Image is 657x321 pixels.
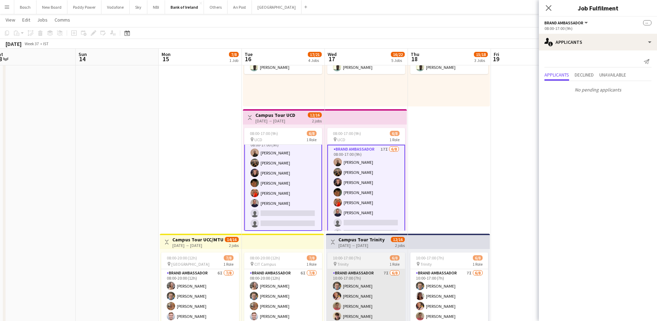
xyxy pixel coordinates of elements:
a: View [3,15,18,24]
span: 08:00-20:00 (12h) [250,255,280,260]
app-job-card: 08:00-17:00 (9h)6/8 UCD1 RoleBrand Ambassador17I6/808:00-17:00 (9h)[PERSON_NAME][PERSON_NAME][PER... [244,128,322,231]
span: 6/8 [307,131,317,136]
span: Trinity [420,262,432,267]
span: 15 [161,55,171,63]
span: 6/8 [390,131,400,136]
div: IST [43,41,49,46]
app-card-role: Brand Ambassador17I6/808:00-17:00 (9h)[PERSON_NAME][PERSON_NAME][PERSON_NAME][PERSON_NAME][PERSON... [244,135,322,231]
span: 10:00-17:00 (7h) [416,255,444,260]
span: Sun [79,51,87,57]
span: Tue [245,51,253,57]
span: 7/8 [229,52,239,57]
span: Thu [411,51,419,57]
span: [GEOGRAPHIC_DATA] [171,262,210,267]
div: 4 Jobs [308,58,321,63]
span: 16/22 [391,52,405,57]
span: Week 37 [23,41,40,46]
div: [DATE] → [DATE] [338,243,385,248]
div: [DATE] → [DATE] [255,118,295,123]
span: UCD [337,137,345,142]
span: CIT Campus [254,262,276,267]
span: 12/16 [308,112,322,118]
p: No pending applicants [539,84,657,96]
span: 19 [493,55,499,63]
app-card-role: Brand Ambassador17I6/808:00-17:00 (9h)[PERSON_NAME][PERSON_NAME][PERSON_NAME][PERSON_NAME][PERSON... [327,145,405,240]
span: -- [643,20,651,25]
span: 6/8 [473,255,483,260]
span: Brand Ambassador [544,20,583,25]
div: [DATE] → [DATE] [172,243,223,248]
span: 15/18 [474,52,488,57]
span: Mon [162,51,171,57]
h3: Campus Tour UCC/MTU [172,236,223,243]
span: 10:00-17:00 (7h) [333,255,361,260]
span: 7/8 [307,255,317,260]
div: 08:00-17:00 (9h) [544,26,651,31]
button: An Post [228,0,252,14]
button: Bosch [14,0,36,14]
button: Vodafone [101,0,130,14]
h3: Campus Tour Trinity [338,236,385,243]
div: 1 Job [229,58,238,63]
span: Jobs [37,17,48,23]
span: Trinity [337,262,349,267]
div: 5 Jobs [391,58,404,63]
span: 6/8 [390,255,400,260]
div: 2 jobs [312,118,322,123]
button: Brand Ambassador [544,20,589,25]
span: 08:00-20:00 (12h) [167,255,197,260]
span: 14/16 [225,237,239,242]
span: Declined [575,72,594,77]
span: Edit [22,17,30,23]
div: 2 jobs [395,242,405,248]
button: Paddy Power [67,0,101,14]
span: 1 Role [389,137,400,142]
span: UCD [254,137,262,142]
div: [DATE] [6,40,22,47]
span: 17 [327,55,337,63]
span: 1 Role [223,262,233,267]
span: 14 [77,55,87,63]
h3: Job Fulfilment [539,3,657,13]
span: 1 Role [306,262,317,267]
div: Applicants [539,34,657,50]
button: [GEOGRAPHIC_DATA] [252,0,302,14]
span: 16 [244,55,253,63]
div: 3 Jobs [474,58,487,63]
span: Fri [494,51,499,57]
span: 1 Role [389,262,400,267]
span: 1 Role [306,137,317,142]
button: Bank of Ireland [165,0,204,14]
button: New Board [36,0,67,14]
div: 2 jobs [229,242,239,248]
span: Wed [328,51,337,57]
span: Applicants [544,72,569,77]
span: 7/8 [224,255,233,260]
a: Jobs [34,15,50,24]
span: 08:00-17:00 (9h) [333,131,361,136]
button: Others [204,0,228,14]
a: Comms [52,15,73,24]
span: 08:00-17:00 (9h) [250,131,278,136]
span: 17/21 [308,52,322,57]
a: Edit [19,15,33,24]
h3: Campus Tour UCD [255,112,295,118]
span: 1 Role [473,262,483,267]
span: Unavailable [599,72,626,77]
button: NBI [147,0,165,14]
span: View [6,17,15,23]
button: Sky [130,0,147,14]
span: 18 [410,55,419,63]
span: Comms [55,17,70,23]
span: 12/16 [391,237,405,242]
app-job-card: 08:00-17:00 (9h)6/8 UCD1 RoleBrand Ambassador17I6/808:00-17:00 (9h)[PERSON_NAME][PERSON_NAME][PER... [327,128,405,231]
